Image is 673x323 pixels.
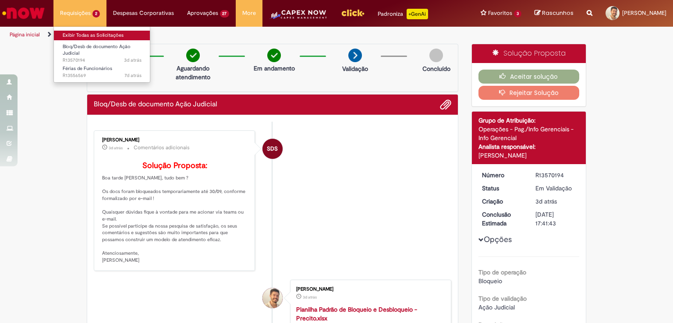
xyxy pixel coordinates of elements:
span: Rascunhos [542,9,574,17]
img: click_logo_yellow_360x200.png [341,6,365,19]
div: Grupo de Atribuição: [478,116,580,125]
div: [PERSON_NAME] [478,151,580,160]
h2: Bloq/Desb de documento Ação Judicial Histórico de tíquete [94,101,217,109]
a: Página inicial [10,31,40,38]
b: Tipo de validação [478,295,527,302]
span: 3d atrás [124,57,142,63]
span: Férias de Funcionários [63,65,112,72]
dt: Criação [475,197,529,206]
time: 26/09/2025 11:40:44 [303,295,317,300]
b: Solução Proposta: [142,161,207,171]
div: Solução Proposta [472,44,586,63]
span: SDS [267,138,278,159]
div: R13570194 [535,171,576,179]
p: Concluído [422,64,450,73]
p: Aguardando atendimento [172,64,214,81]
button: Adicionar anexos [440,99,451,110]
a: Aberto R13570194 : Bloq/Desb de documento Ação Judicial [54,42,150,61]
span: R13570194 [63,57,142,64]
span: Favoritos [488,9,512,18]
span: 3d atrás [535,197,557,205]
a: Planilha Padrão de Bloqueio e Desbloqueio - Precito.xlsx [296,305,417,322]
time: 26/09/2025 11:41:40 [535,197,557,205]
time: 26/09/2025 11:41:41 [124,57,142,63]
div: Padroniza [378,9,428,19]
div: [PERSON_NAME] [102,137,248,143]
p: +GenAi [407,9,428,19]
time: 22/09/2025 17:20:51 [124,72,142,79]
span: 3d atrás [303,295,317,300]
span: Bloq/Desb de documento Ação Judicial [63,43,131,57]
span: 3d atrás [109,145,123,151]
div: Analista responsável: [478,142,580,151]
span: More [242,9,256,18]
p: Validação [342,64,368,73]
span: Ação Judicial [478,303,515,311]
img: check-circle-green.png [186,49,200,62]
a: Aberto R13556569 : Férias de Funcionários [54,64,150,80]
a: Rascunhos [535,9,574,18]
img: CapexLogo5.png [269,9,327,26]
img: check-circle-green.png [267,49,281,62]
span: [PERSON_NAME] [622,9,666,17]
span: Bloqueio [478,277,502,285]
span: R13556569 [63,72,142,79]
span: Aprovações [187,9,218,18]
span: Despesas Corporativas [113,9,174,18]
b: Tipo de operação [478,268,526,276]
img: img-circle-grey.png [429,49,443,62]
span: Requisições [60,9,91,18]
div: [DATE] 17:41:43 [535,210,576,228]
button: Rejeitar Solução [478,86,580,100]
ul: Requisições [53,26,150,83]
dt: Número [475,171,529,179]
span: 7d atrás [124,72,142,79]
span: 2 [92,10,100,18]
span: 3 [514,10,521,18]
p: Boa tarde [PERSON_NAME], tudo bem ? Os docs foram bloqueados temporariamente até 30/09, conforme ... [102,161,248,264]
button: Aceitar solução [478,70,580,84]
span: 27 [220,10,230,18]
ul: Trilhas de página [7,27,442,43]
dt: Status [475,184,529,193]
div: Manoel Barbosa Albuquerque Neto [262,288,283,308]
div: Operações - Pag./Info Gerenciais - Info Gerencial [478,125,580,142]
time: 26/09/2025 13:57:53 [109,145,123,151]
div: 26/09/2025 11:41:40 [535,197,576,206]
dt: Conclusão Estimada [475,210,529,228]
img: arrow-next.png [348,49,362,62]
img: ServiceNow [1,4,46,22]
div: Em Validação [535,184,576,193]
p: Em andamento [254,64,295,73]
div: [PERSON_NAME] [296,287,442,292]
div: Sabrina Da Silva Oliveira [262,139,283,159]
a: Exibir Todas as Solicitações [54,31,150,40]
small: Comentários adicionais [134,144,190,151]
